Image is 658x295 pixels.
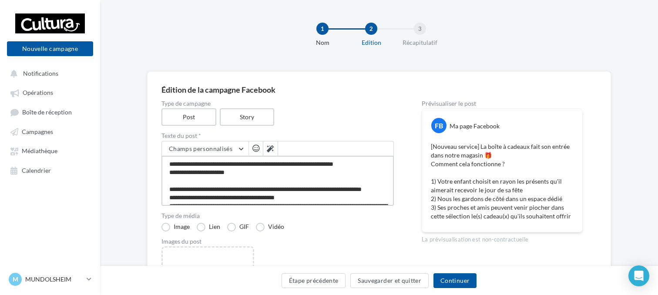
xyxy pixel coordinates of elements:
p: [Nouveau service] La boîte à cadeaux fait son entrée dans notre magasin 🎁 Comment cela fonctionne... [431,142,574,221]
button: Champs personnalisés [162,141,248,156]
label: Lien [197,223,220,231]
label: Story [220,108,275,126]
span: Notifications [23,70,58,77]
label: Type de média [161,213,394,219]
label: Texte du post * [161,133,394,139]
label: Post [161,108,216,126]
a: M MUNDOLSHEIM [7,271,93,288]
div: Nom [295,38,350,47]
span: Campagnes [22,128,53,135]
p: MUNDOLSHEIM [25,275,83,284]
div: Edition [343,38,399,47]
button: Étape précédente [282,273,346,288]
label: Vidéo [256,223,284,231]
span: Champs personnalisés [169,145,232,152]
div: Édition de la campagne Facebook [161,86,597,94]
button: Nouvelle campagne [7,41,93,56]
a: Campagnes [5,124,95,139]
div: Open Intercom Messenger [628,265,649,286]
label: GIF [227,223,249,231]
button: Notifications [5,65,91,81]
a: Opérations [5,84,95,100]
button: Continuer [433,273,477,288]
span: Boîte de réception [22,108,72,116]
div: 3 [414,23,426,35]
label: Image [161,223,190,231]
label: Type de campagne [161,101,394,107]
a: Calendrier [5,162,95,178]
div: FB [431,118,446,133]
div: Ma page Facebook [450,122,500,131]
button: Sauvegarder et quitter [350,273,429,288]
span: Opérations [23,89,53,97]
a: Médiathèque [5,143,95,158]
div: 1 [316,23,329,35]
span: M [13,275,18,284]
span: Médiathèque [22,147,57,155]
div: 2 [365,23,377,35]
div: La prévisualisation est non-contractuelle [422,232,583,244]
a: Boîte de réception [5,104,95,120]
span: Calendrier [22,167,51,174]
div: Images du post [161,238,394,245]
div: Récapitulatif [392,38,448,47]
div: Prévisualiser le post [422,101,583,107]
